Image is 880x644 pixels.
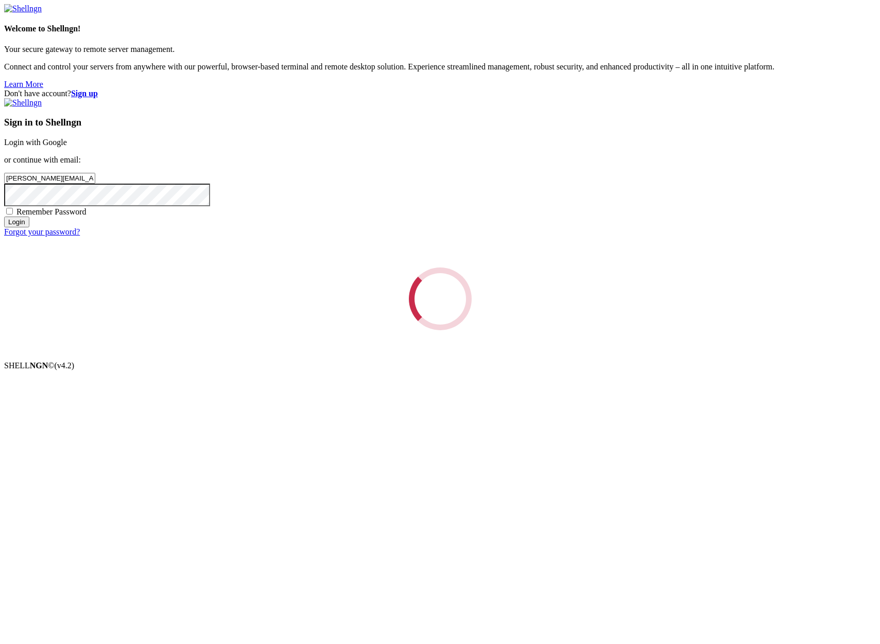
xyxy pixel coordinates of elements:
b: NGN [30,361,48,370]
p: or continue with email: [4,155,876,165]
input: Login [4,217,29,227]
span: SHELL © [4,361,74,370]
div: Don't have account? [4,89,876,98]
input: Email address [4,173,95,184]
a: Learn More [4,80,43,88]
p: Connect and control your servers from anywhere with our powerful, browser-based terminal and remo... [4,62,876,71]
h4: Welcome to Shellngn! [4,24,876,33]
span: Remember Password [16,207,87,216]
img: Shellngn [4,4,42,13]
a: Sign up [71,89,98,98]
a: Forgot your password? [4,227,80,236]
a: Login with Google [4,138,67,147]
h3: Sign in to Shellngn [4,117,876,128]
div: Loading... [403,262,477,335]
img: Shellngn [4,98,42,108]
p: Your secure gateway to remote server management. [4,45,876,54]
span: 4.2.0 [55,361,75,370]
input: Remember Password [6,208,13,214]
